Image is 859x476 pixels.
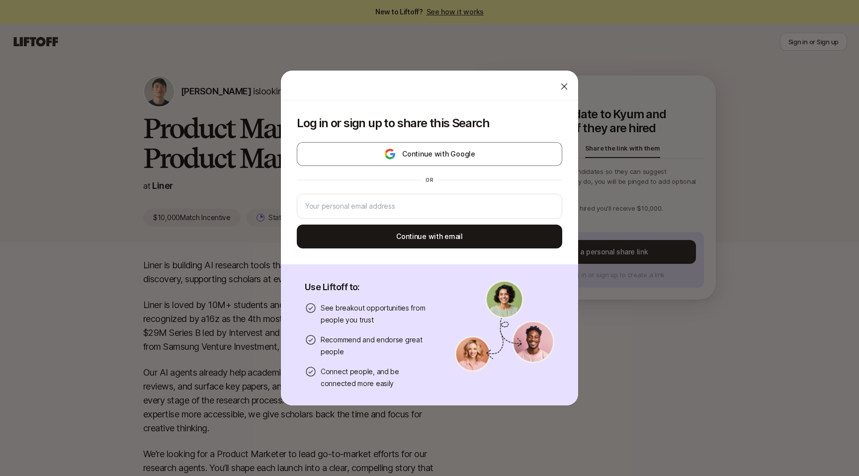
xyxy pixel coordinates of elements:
[297,142,562,166] button: Continue with Google
[297,116,562,130] p: Log in or sign up to share this Search
[321,334,431,358] p: Recommend and endorse great people
[455,280,554,372] img: signup-banner
[305,200,554,212] input: Your personal email address
[297,225,562,248] button: Continue with email
[305,280,431,294] p: Use Liftoff to:
[422,176,437,184] div: or
[321,302,431,326] p: See breakout opportunities from people you trust
[321,366,431,390] p: Connect people, and be connected more easily
[384,148,396,160] img: google-logo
